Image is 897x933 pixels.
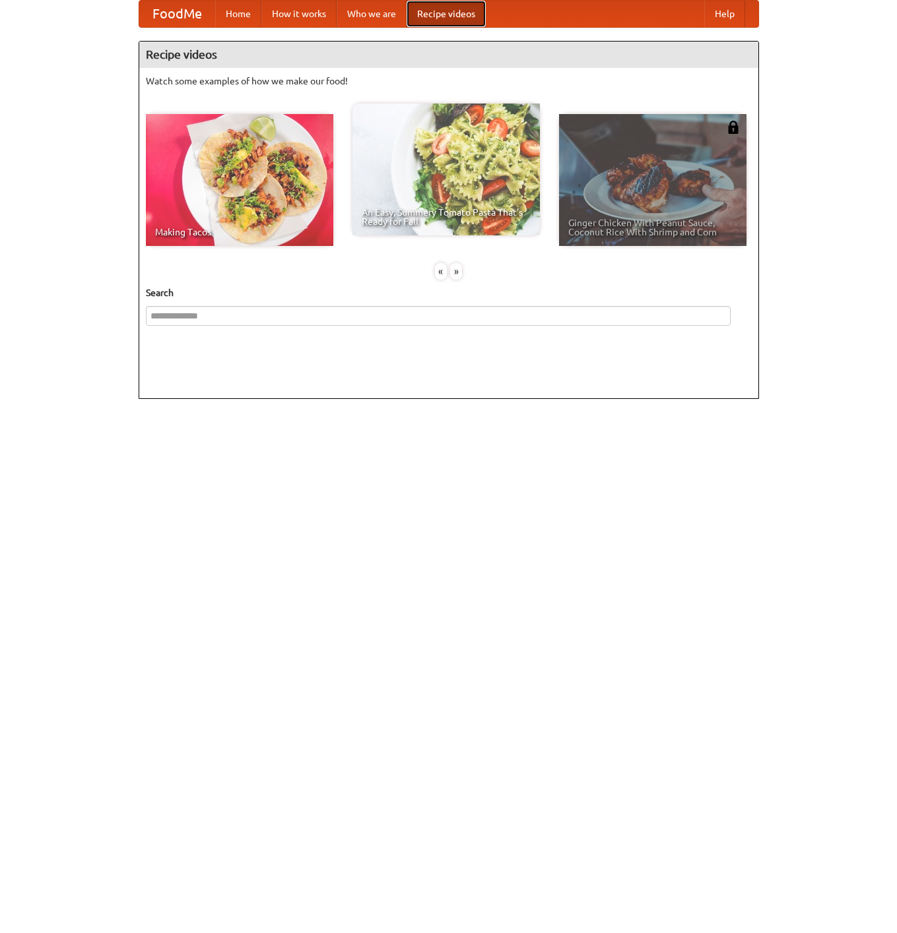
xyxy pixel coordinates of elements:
a: Making Tacos [146,114,333,246]
a: An Easy, Summery Tomato Pasta That's Ready for Fall [352,104,540,235]
span: An Easy, Summery Tomato Pasta That's Ready for Fall [362,208,531,226]
a: FoodMe [139,1,215,27]
h4: Recipe videos [139,42,758,68]
a: Recipe videos [407,1,486,27]
span: Making Tacos [155,227,324,237]
a: Home [215,1,261,27]
img: 483408.png [727,121,740,134]
a: Help [704,1,745,27]
a: Who we are [337,1,407,27]
div: « [435,263,447,280]
a: How it works [261,1,337,27]
h5: Search [146,286,752,299]
div: » [450,263,462,280]
p: Watch some examples of how we make our food! [146,75,752,88]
